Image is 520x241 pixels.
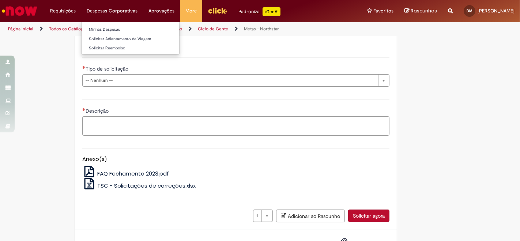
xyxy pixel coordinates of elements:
button: Solicitar agora [348,210,389,222]
a: 1 [253,210,273,222]
span: Rascunhos [411,7,437,14]
span: -- Nenhum -- [86,75,374,86]
span: More [185,7,197,15]
button: Adicionar ao Rascunho [276,210,345,222]
a: Página inicial [8,26,33,32]
div: Padroniza [238,7,280,16]
span: FAQ Fechamento 2023.pdf [97,170,169,177]
span: DM [467,8,472,13]
p: +GenAi [263,7,280,16]
h5: Anexo(s) [82,156,389,162]
a: Metas - Northstar [244,26,279,32]
span: Despesas Corporativas [87,7,137,15]
span: Tipo de solicitação [86,65,130,72]
a: FAQ Fechamento 2023.pdf [82,170,169,177]
a: Solicitar Adiantamento de Viagem [82,35,179,43]
span: Necessários [82,108,86,111]
a: Rascunhos [404,8,437,15]
a: Ciclo de Gente [198,26,228,32]
span: Necessários [82,66,86,69]
a: Minhas Despesas [82,26,179,34]
span: Descrição [86,108,110,114]
a: TSC - Solicitações de correções.xlsx [82,182,196,189]
textarea: Descrição [82,116,389,136]
ul: Despesas Corporativas [81,22,180,54]
img: ServiceNow [1,4,38,18]
img: click_logo_yellow_360x200.png [208,5,227,16]
a: Todos os Catálogos [49,26,88,32]
span: Favoritos [373,7,393,15]
span: [PERSON_NAME] [478,8,515,14]
span: Requisições [50,7,76,15]
span: 1 [256,210,258,222]
span: Aprovações [148,7,174,15]
ul: Trilhas de página [5,22,341,36]
a: Solicitar Reembolso [82,44,179,52]
span: TSC - Solicitações de correções.xlsx [97,182,196,189]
